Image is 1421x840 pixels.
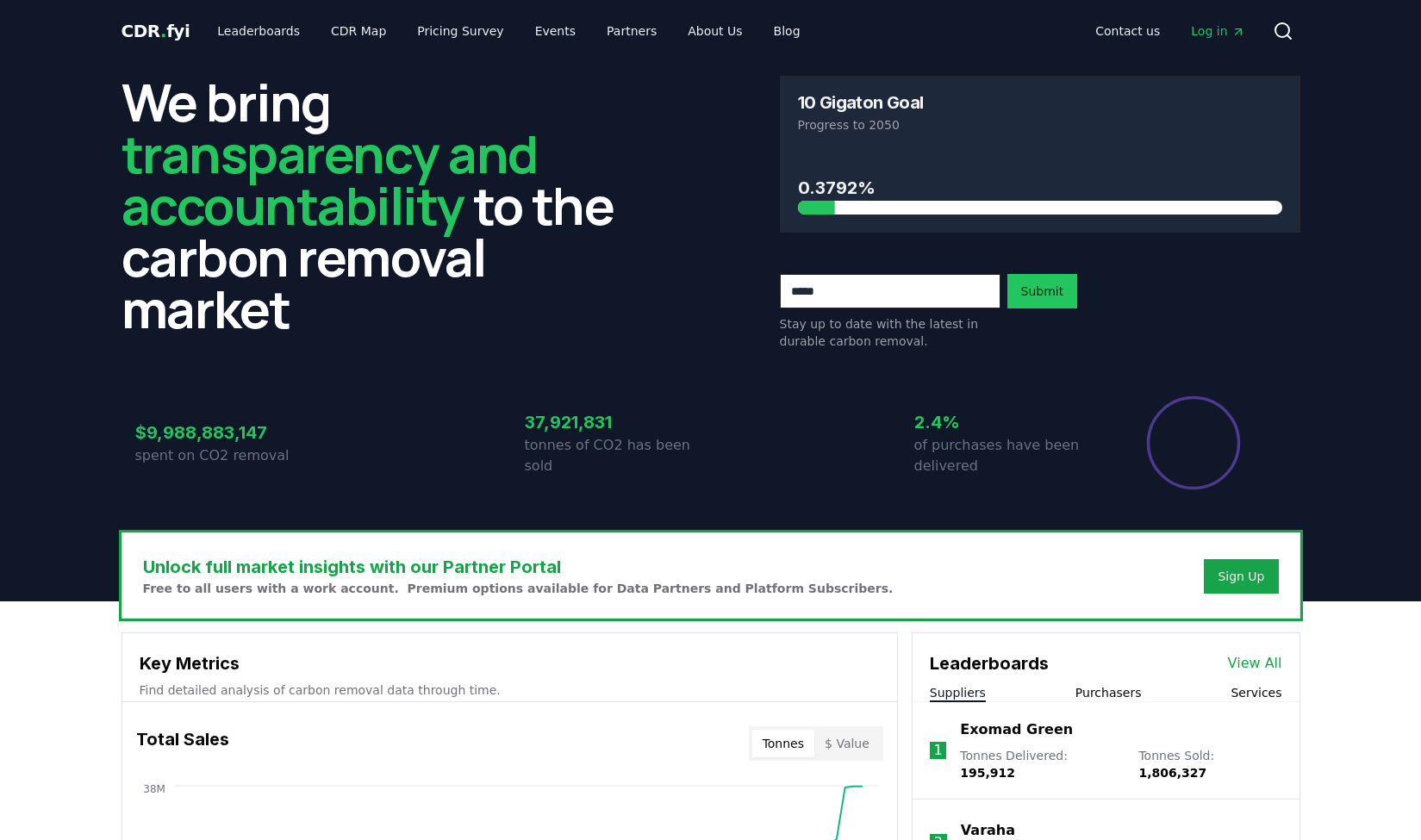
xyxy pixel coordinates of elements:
span: 1,806,327 [1138,766,1206,780]
p: of purchases have been delivered [914,435,1100,476]
button: Suppliers [930,684,986,701]
span: 195,912 [960,766,1015,780]
h3: Key Metrics [140,650,880,676]
nav: Main [203,16,813,47]
button: $ Value [814,730,880,757]
a: Leaderboards [203,16,314,47]
div: Percentage of sales delivered [1145,395,1242,491]
h3: 0.3792% [798,175,1282,201]
span: . [160,21,166,41]
p: Progress to 2050 [798,116,1282,134]
p: tonnes of CO2 has been sold [525,435,711,476]
h3: 10 Gigaton Goal [798,94,924,111]
h3: Total Sales [136,726,229,761]
p: Tonnes Sold : [1138,747,1281,781]
a: Pricing Survey [403,16,517,47]
p: Find detailed analysis of carbon removal data through time. [140,681,880,699]
h3: Leaderboards [930,650,1049,676]
p: Tonnes Delivered : [960,747,1121,781]
a: CDR Map [317,16,400,47]
button: Services [1231,684,1281,701]
a: About Us [674,16,756,47]
h3: 37,921,831 [525,409,711,435]
a: CDR.fyi [122,19,190,43]
nav: Main [1081,16,1258,47]
h3: $9,988,883,147 [135,420,321,445]
a: Exomad Green [960,719,1073,740]
p: 1 [933,740,942,761]
button: Submit [1007,274,1078,308]
p: spent on CO2 removal [135,445,321,466]
a: Log in [1177,16,1258,47]
span: Log in [1191,22,1244,40]
button: Purchasers [1075,684,1142,701]
h3: 2.4% [914,409,1100,435]
p: Free to all users with a work account. Premium options available for Data Partners and Platform S... [143,580,894,597]
tspan: 38M [143,783,165,795]
a: Events [521,16,589,47]
a: View All [1228,653,1282,674]
span: transparency and accountability [122,118,538,240]
button: Sign Up [1204,559,1278,594]
a: Blog [760,16,814,47]
a: Contact us [1081,16,1174,47]
a: Partners [593,16,670,47]
span: CDR fyi [122,21,190,41]
p: Stay up to date with the latest in durable carbon removal. [780,315,1000,350]
button: Tonnes [752,730,814,757]
h3: Unlock full market insights with our Partner Portal [143,554,894,580]
a: Sign Up [1218,568,1264,585]
h2: We bring to the carbon removal market [122,76,642,334]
